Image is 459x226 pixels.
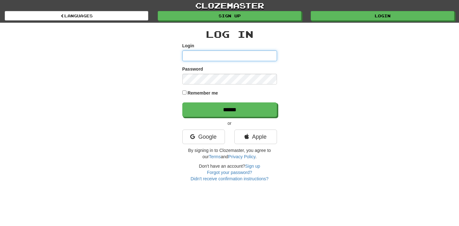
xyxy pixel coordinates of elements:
[182,147,277,160] p: By signing in to Clozemaster, you agree to our and .
[182,120,277,126] p: or
[5,11,148,20] a: Languages
[311,11,454,20] a: Login
[191,176,268,181] a: Didn't receive confirmation instructions?
[182,163,277,182] div: Don't have an account?
[187,90,218,96] label: Remember me
[209,154,221,159] a: Terms
[182,66,203,72] label: Password
[207,170,252,175] a: Forgot your password?
[182,43,194,49] label: Login
[228,154,255,159] a: Privacy Policy
[182,130,225,144] a: Google
[182,29,277,39] h2: Log In
[158,11,301,20] a: Sign up
[245,164,260,169] a: Sign up
[234,130,277,144] a: Apple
